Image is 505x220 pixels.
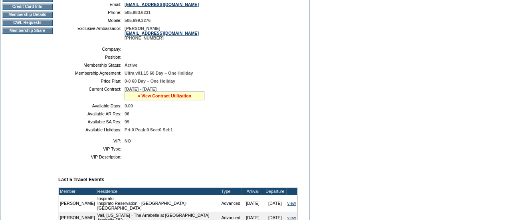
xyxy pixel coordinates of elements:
span: NO [125,139,131,143]
td: [PERSON_NAME] [59,195,96,212]
td: Advanced [220,195,241,212]
td: Available Days: [61,103,121,108]
td: Membership Status: [61,63,121,67]
td: Available AR Res: [61,111,121,116]
a: [EMAIL_ADDRESS][DOMAIN_NAME] [125,2,199,7]
td: Current Contract: [61,87,121,100]
td: Credit Card Info [2,4,53,10]
span: Pri:0 Peak:0 Sec:0 Sel:1 [125,127,173,132]
a: [EMAIL_ADDRESS][DOMAIN_NAME] [125,31,199,36]
td: VIP Type: [61,147,121,151]
td: Email: [61,2,121,7]
td: Residence [96,188,220,195]
td: Phone: [61,10,121,15]
td: Type [220,188,241,195]
td: [DATE] [242,195,264,212]
td: Membership Share [2,28,53,34]
td: Exclusive Ambassador: [61,26,121,40]
td: [DATE] [264,195,286,212]
td: VIP Description: [61,155,121,159]
td: Available SA Res: [61,119,121,124]
span: 99 [125,119,129,124]
td: Available Holidays: [61,127,121,132]
span: Ultra v01.15 60 Day – One Holiday [125,71,193,75]
a: » View Contract Utilization [138,93,191,98]
span: 505.983.6231 [125,10,151,15]
span: 0-0 60 Day – One Holiday [125,79,175,83]
td: Price Plan: [61,79,121,83]
td: Mobile: [61,18,121,23]
td: Member [59,188,96,195]
td: Arrival [242,188,264,195]
td: Inspirato Inspirato Reservation - [GEOGRAPHIC_DATA]-[GEOGRAPHIC_DATA] [96,195,220,212]
span: 505.699.3276 [125,18,151,23]
span: [DATE] - [DATE] [125,87,156,91]
td: Position: [61,55,121,59]
span: Active [125,63,137,67]
td: Company: [61,47,121,52]
span: [PERSON_NAME] [PHONE_NUMBER] [125,26,199,40]
span: 0.00 [125,103,133,108]
a: view [287,201,296,206]
td: Departure [264,188,286,195]
span: 96 [125,111,129,116]
b: Last 5 Travel Events [58,177,104,182]
a: view [287,215,296,220]
td: CWL Requests [2,20,53,26]
td: VIP: [61,139,121,143]
td: Membership Details [2,12,53,18]
td: Membership Agreement: [61,71,121,75]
